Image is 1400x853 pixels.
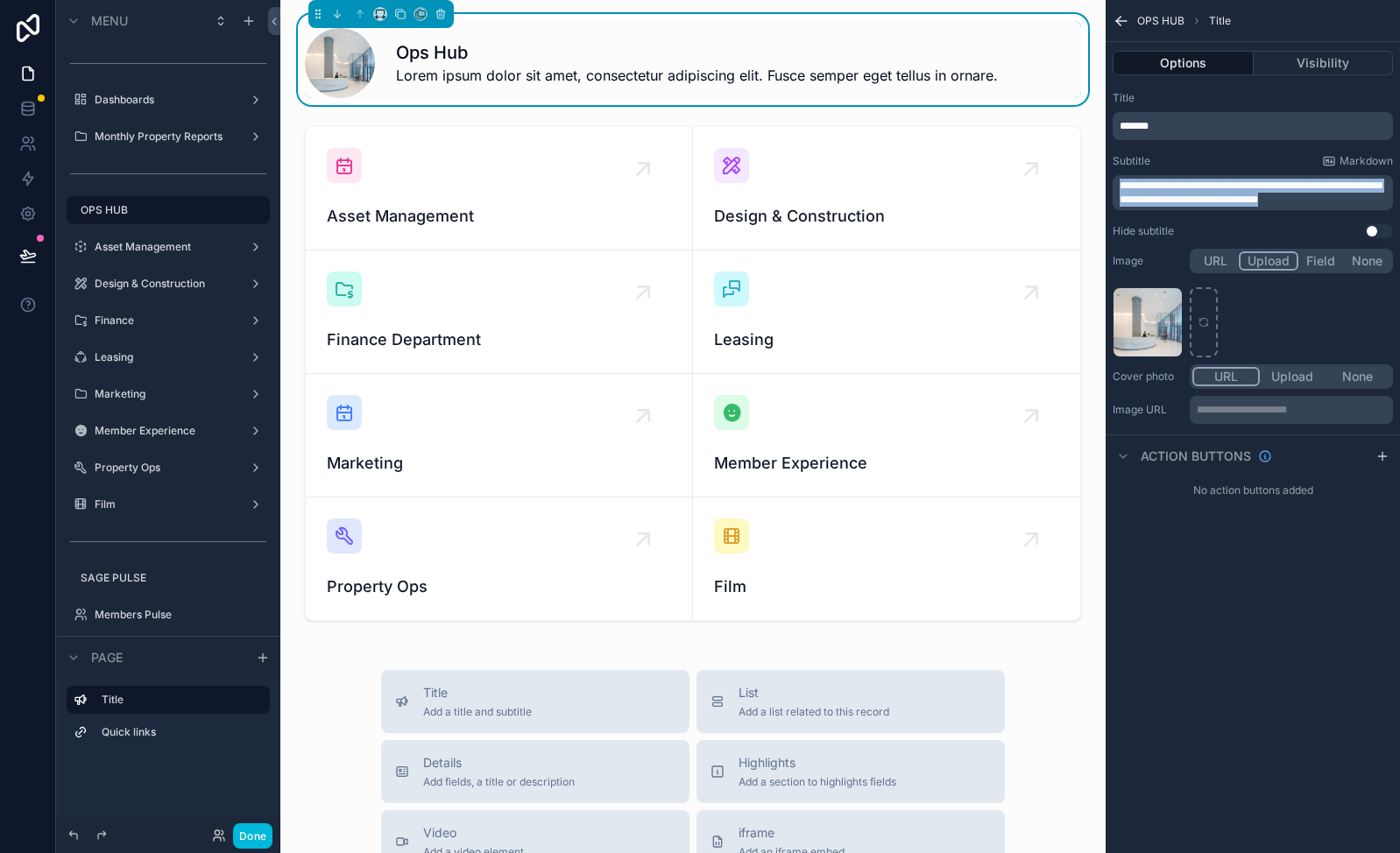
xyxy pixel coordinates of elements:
[1190,396,1393,424] div: scrollable content
[423,705,532,719] span: Add a title and subtitle
[396,65,998,86] span: Lorem ipsum dolor sit amet, consectetur adipiscing elit. Fusce semper eget tellus in ornare.
[1192,367,1260,386] button: URL
[95,461,235,475] label: Property Ops
[95,130,235,144] label: Monthly Property Reports
[95,387,235,401] label: Marketing
[1113,254,1183,268] label: Image
[1113,91,1135,105] label: Title
[1322,154,1393,168] a: Markdown
[95,497,235,511] label: Film
[95,93,235,107] label: Dashboards
[396,40,998,65] h1: Ops Hub
[1192,251,1239,271] button: URL
[1325,367,1390,386] button: None
[1113,370,1183,384] label: Cover photo
[81,203,259,217] label: OPS HUB
[423,824,524,842] span: Video
[423,754,575,772] span: Details
[1137,14,1184,28] span: OPS HUB
[1254,51,1394,75] button: Visibility
[102,725,256,739] label: Quick links
[423,684,532,701] span: Title
[1113,175,1393,210] div: scrollable content
[91,12,128,30] span: Menu
[696,740,1005,803] button: HighlightsAdd a section to highlights fields
[91,649,123,666] span: Page
[739,824,845,842] span: iframe
[1113,403,1183,417] label: Image URL
[81,571,259,585] label: SAGE PULSE
[1298,251,1345,271] button: Field
[95,277,235,291] label: Design & Construction
[95,350,235,364] label: Leasing
[1113,51,1254,75] button: Options
[1113,112,1393,140] div: scrollable content
[696,670,1005,733] button: ListAdd a list related to this record
[739,775,896,789] span: Add a section to highlights fields
[381,670,689,733] button: TitleAdd a title and subtitle
[739,684,889,701] span: List
[1239,251,1298,271] button: Upload
[95,608,259,622] label: Members Pulse
[95,314,235,328] label: Finance
[1340,154,1393,168] span: Markdown
[423,775,575,789] span: Add fields, a title or description
[95,424,235,438] label: Member Experience
[233,823,272,849] button: Done
[1113,154,1150,168] label: Subtitle
[381,740,689,803] button: DetailsAdd fields, a title or description
[739,754,896,772] span: Highlights
[1113,224,1174,238] label: Hide subtitle
[102,693,256,707] label: Title
[739,705,889,719] span: Add a list related to this record
[56,678,280,764] div: scrollable content
[1141,448,1251,465] span: Action buttons
[1209,14,1231,28] span: Title
[1260,367,1326,386] button: Upload
[95,240,235,254] label: Asset Management
[1106,476,1400,504] div: No action buttons added
[1344,251,1390,271] button: None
